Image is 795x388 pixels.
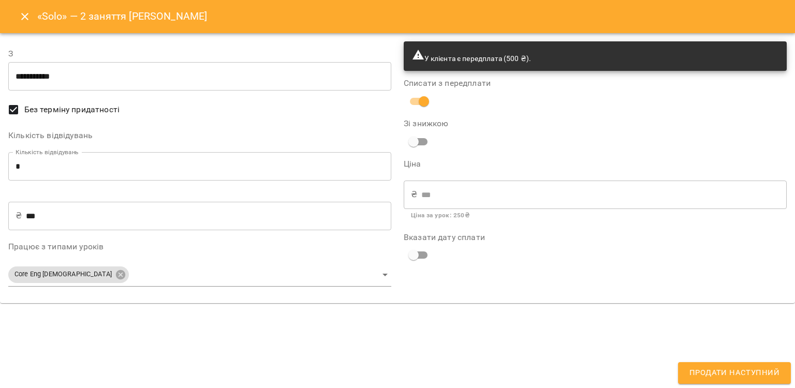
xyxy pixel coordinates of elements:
[16,210,22,222] p: ₴
[404,79,787,87] label: Списати з передплати
[8,266,129,283] div: Core Eng [DEMOGRAPHIC_DATA]
[12,4,37,29] button: Close
[8,270,118,279] span: Core Eng [DEMOGRAPHIC_DATA]
[689,366,779,380] span: Продати наступний
[24,103,120,116] span: Без терміну придатності
[678,362,791,384] button: Продати наступний
[8,50,391,58] label: З
[404,120,532,128] label: Зі знижкою
[412,54,531,63] span: У клієнта є передплата (500 ₴).
[8,131,391,140] label: Кількість відвідувань
[411,188,417,201] p: ₴
[8,263,391,287] div: Core Eng [DEMOGRAPHIC_DATA]
[404,160,787,168] label: Ціна
[37,8,208,24] h6: «Solo» — 2 заняття [PERSON_NAME]
[411,212,469,219] b: Ціна за урок : 250 ₴
[8,243,391,251] label: Працює з типами уроків
[404,233,787,242] label: Вказати дату сплати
